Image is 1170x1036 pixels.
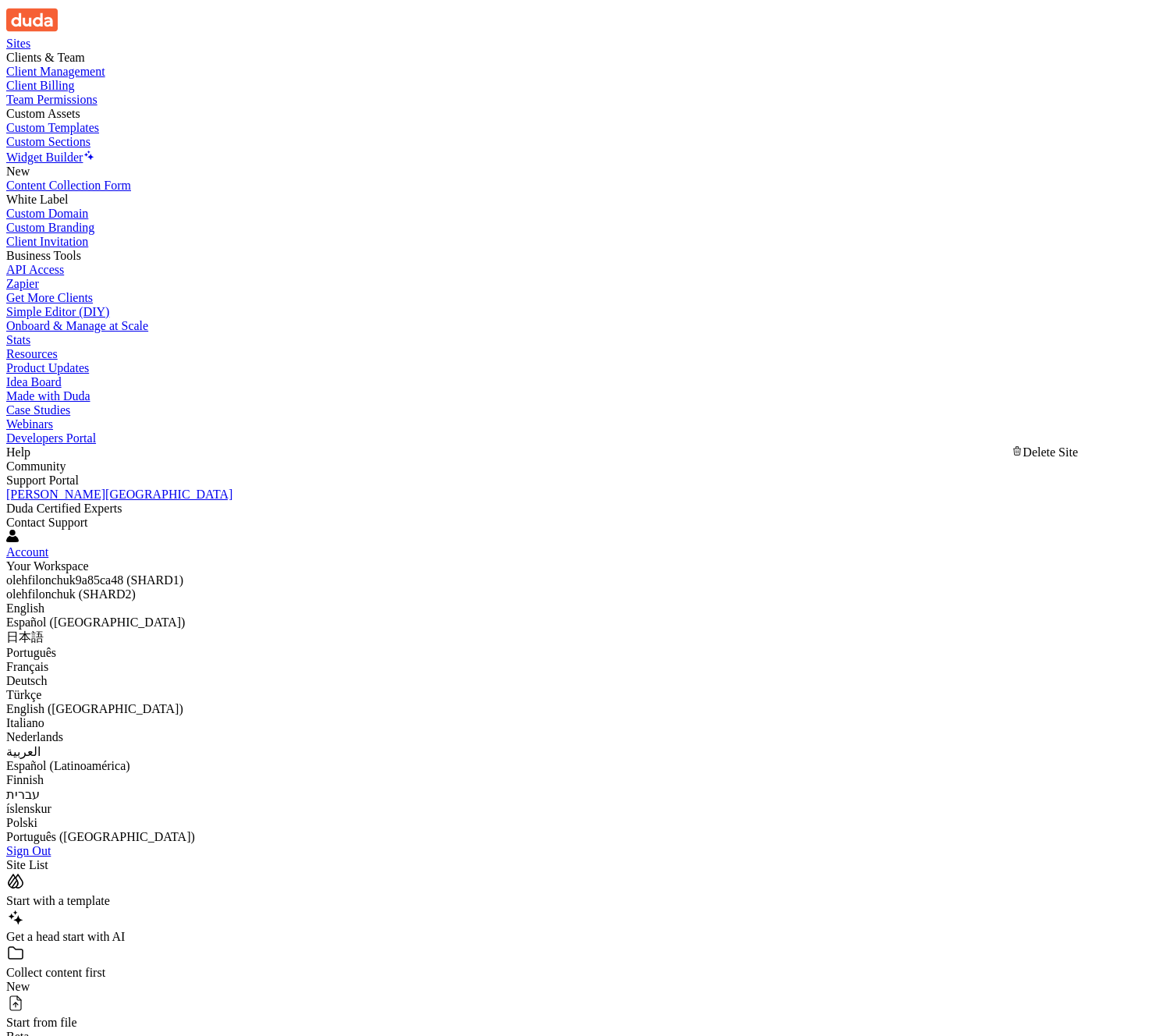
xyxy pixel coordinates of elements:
label: Resources [6,347,58,360]
div: New [6,165,1164,179]
label: Client Invitation [6,235,88,248]
label: Your Workspace [6,559,89,573]
label: Made with Duda [6,389,90,403]
label: White Label [6,193,69,206]
label: Onboard & Manage at Scale [6,319,148,332]
label: Case Studies [6,403,70,417]
div: Get a head start with AI [6,908,1164,944]
div: Türkçe [6,688,1164,702]
label: Custom Templates [6,121,99,134]
div: olehfilonchuk9a85ca48 (SHARD1) [6,573,1164,587]
div: íslenskur [6,802,1164,816]
label: Content Collection Form [6,179,131,192]
div: Français [6,660,1164,674]
label: [PERSON_NAME][GEOGRAPHIC_DATA] [6,488,232,501]
div: Deutsch [6,674,1164,688]
label: Idea Board [6,375,62,388]
label: Account [6,545,48,559]
div: Collect content firstNew [6,944,1164,994]
a: Widget Builder [6,151,95,164]
span: Delete Site [1023,445,1078,459]
span: Start with a template [6,894,110,907]
label: Custom Sections [6,135,90,148]
div: New [6,980,1164,994]
label: Support Portal [6,474,79,487]
label: Get More Clients [6,291,93,304]
label: Sites [6,37,30,50]
label: Widget Builder [6,151,83,164]
div: Nederlands [6,730,1164,744]
div: العربية [6,744,1164,759]
label: Custom Assets [6,107,80,120]
div: olehfilonchuk (SHARD2) [6,587,1164,601]
label: Duda Certified Experts [6,502,122,515]
div: Start with a template [6,872,1164,908]
label: Team Permissions [6,93,97,106]
label: Developers Portal [6,431,96,445]
label: Simple Editor (DIY) [6,305,109,318]
span: Start from file [6,1016,77,1029]
div: 日本語 [6,630,1164,646]
label: API Access [6,263,64,276]
span: Collect content first [6,966,105,979]
span: Get a head start with AI [6,930,125,943]
label: Help [6,445,30,459]
label: Custom Domain [6,207,88,220]
div: Español ([GEOGRAPHIC_DATA]) [6,616,1164,630]
div: עברית [6,787,1164,802]
label: Community [6,459,66,473]
div: Español (Latinoamérica) [6,759,1164,773]
label: Client Billing [6,79,75,92]
div: Finnish [6,773,1164,787]
label: Custom Branding [6,221,94,234]
label: Product Updates [6,361,89,374]
span: Site List [6,858,48,871]
div: English ([GEOGRAPHIC_DATA]) [6,702,1164,716]
label: Zapier [6,277,39,290]
label: Sign Out [6,844,51,857]
div: Italiano [6,716,1164,730]
label: English [6,601,44,615]
label: Webinars [6,417,53,431]
div: Português [6,646,1164,660]
label: Contact Support [6,516,87,529]
label: Stats [6,333,30,346]
label: Client Management [6,65,105,78]
div: Polski [6,816,1164,830]
a: Resources [6,347,1164,361]
label: Clients & Team [6,51,85,64]
div: Português ([GEOGRAPHIC_DATA]) [6,830,1164,844]
label: Business Tools [6,249,81,262]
